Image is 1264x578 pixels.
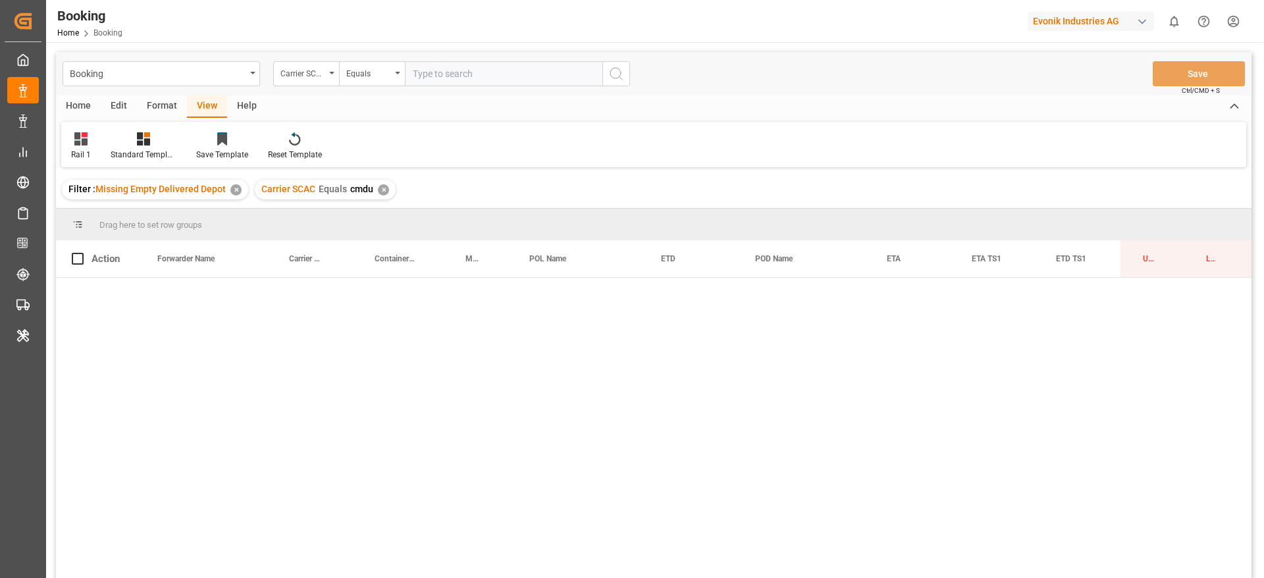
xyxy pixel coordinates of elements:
[227,95,267,118] div: Help
[1028,9,1159,34] button: Evonik Industries AG
[346,65,391,80] div: Equals
[71,149,91,161] div: Rail 1
[111,149,176,161] div: Standard Templates
[57,6,122,26] div: Booking
[92,253,120,265] div: Action
[1028,12,1154,31] div: Evonik Industries AG
[137,95,187,118] div: Format
[261,184,315,194] span: Carrier SCAC
[63,61,260,86] button: open menu
[268,149,322,161] div: Reset Template
[196,149,248,161] div: Save Template
[972,254,1001,263] span: ETA TS1
[602,61,630,86] button: search button
[465,254,479,263] span: Main Vessel and Vessel Imo
[70,65,246,81] div: Booking
[378,184,389,196] div: ✕
[273,61,339,86] button: open menu
[1182,86,1220,95] span: Ctrl/CMD + S
[157,254,215,263] span: Forwarder Name
[529,254,566,263] span: POL Name
[375,254,415,263] span: Container No.
[187,95,227,118] div: View
[1153,61,1245,86] button: Save
[1056,254,1086,263] span: ETD TS1
[280,65,325,80] div: Carrier SCAC
[68,184,95,194] span: Filter :
[1159,7,1189,36] button: show 0 new notifications
[661,254,675,263] span: ETD
[1189,7,1219,36] button: Help Center
[101,95,137,118] div: Edit
[99,220,202,230] span: Drag here to set row groups
[755,254,793,263] span: POD Name
[1206,254,1215,263] span: Last Opened Date
[289,254,325,263] span: Carrier Booking No.
[57,28,79,38] a: Home
[339,61,405,86] button: open menu
[405,61,602,86] input: Type to search
[56,95,101,118] div: Home
[887,254,901,263] span: ETA
[230,184,242,196] div: ✕
[350,184,373,194] span: cmdu
[319,184,347,194] span: Equals
[95,184,226,194] span: Missing Empty Delivered Depot
[1143,254,1156,263] span: Update Last Opened By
